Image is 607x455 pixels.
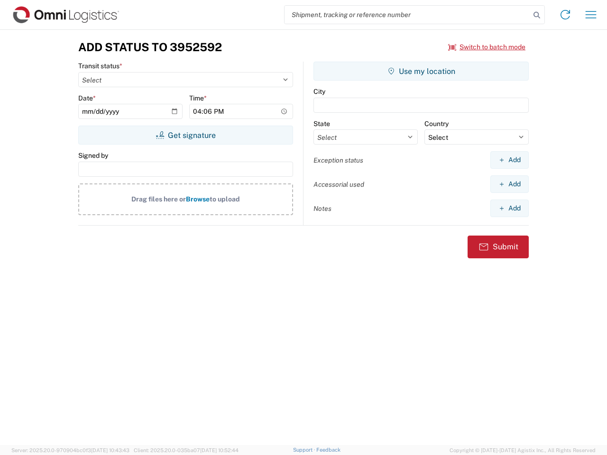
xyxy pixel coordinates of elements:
[313,87,325,96] label: City
[313,119,330,128] label: State
[468,236,529,258] button: Submit
[490,151,529,169] button: Add
[490,200,529,217] button: Add
[78,151,108,160] label: Signed by
[424,119,449,128] label: Country
[11,447,129,453] span: Server: 2025.20.0-970904bc0f3
[490,175,529,193] button: Add
[313,204,331,213] label: Notes
[78,40,222,54] h3: Add Status to 3952592
[293,447,317,453] a: Support
[448,39,525,55] button: Switch to batch mode
[313,180,364,189] label: Accessorial used
[134,447,239,453] span: Client: 2025.20.0-035ba07
[78,126,293,145] button: Get signature
[313,62,529,81] button: Use my location
[189,94,207,102] label: Time
[186,195,210,203] span: Browse
[313,156,363,164] label: Exception status
[316,447,340,453] a: Feedback
[91,447,129,453] span: [DATE] 10:43:43
[200,447,239,453] span: [DATE] 10:52:44
[78,62,122,70] label: Transit status
[285,6,530,24] input: Shipment, tracking or reference number
[450,446,596,455] span: Copyright © [DATE]-[DATE] Agistix Inc., All Rights Reserved
[78,94,96,102] label: Date
[131,195,186,203] span: Drag files here or
[210,195,240,203] span: to upload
